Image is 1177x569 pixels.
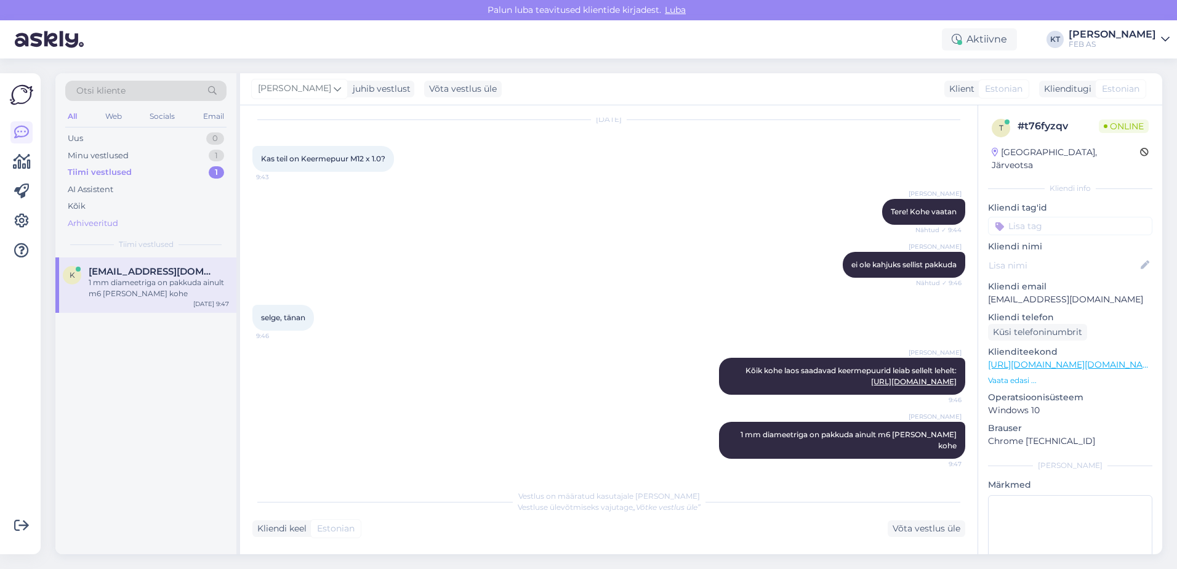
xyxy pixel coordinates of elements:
[989,259,1138,272] input: Lisa nimi
[76,84,126,97] span: Otsi kliente
[988,240,1152,253] p: Kliendi nimi
[745,366,957,386] span: Kõik kohe laos saadavad keermepuurid leiab sellelt lehelt:
[10,83,33,107] img: Askly Logo
[988,293,1152,306] p: [EMAIL_ADDRESS][DOMAIN_NAME]
[206,132,224,145] div: 0
[68,132,83,145] div: Uus
[891,207,957,216] span: Tere! Kohe vaatan
[988,375,1152,386] p: Vaata edasi ...
[89,266,217,277] span: kadi.meriroos@gmail.com
[68,184,113,196] div: AI Assistent
[988,324,1087,341] div: Küsi telefoninumbrit
[992,146,1140,172] div: [GEOGRAPHIC_DATA], Järveotsa
[201,108,227,124] div: Email
[909,348,962,357] span: [PERSON_NAME]
[68,217,118,230] div: Arhiveeritud
[209,166,224,179] div: 1
[988,345,1152,358] p: Klienditeekond
[1039,83,1091,95] div: Klienditugi
[70,270,75,280] span: k
[999,123,1003,132] span: t
[942,28,1017,50] div: Aktiivne
[348,83,411,95] div: juhib vestlust
[1046,31,1064,48] div: KT
[871,377,957,386] a: [URL][DOMAIN_NAME]
[1069,39,1156,49] div: FEB AS
[68,150,129,162] div: Minu vestlused
[988,217,1152,235] input: Lisa tag
[252,522,307,535] div: Kliendi keel
[518,491,700,501] span: Vestlus on määratud kasutajale [PERSON_NAME]
[261,313,305,322] span: selge, tänan
[988,280,1152,293] p: Kliendi email
[65,108,79,124] div: All
[518,502,701,512] span: Vestluse ülevõtmiseks vajutage
[915,395,962,405] span: 9:46
[1069,30,1170,49] a: [PERSON_NAME]FEB AS
[988,311,1152,324] p: Kliendi telefon
[317,522,355,535] span: Estonian
[915,278,962,288] span: Nähtud ✓ 9:46
[909,189,962,198] span: [PERSON_NAME]
[103,108,124,124] div: Web
[988,183,1152,194] div: Kliendi info
[988,435,1152,448] p: Chrome [TECHNICAL_ID]
[988,422,1152,435] p: Brauser
[988,391,1152,404] p: Operatsioonisüsteem
[1102,83,1139,95] span: Estonian
[252,114,965,125] div: [DATE]
[1018,119,1099,134] div: # t76fyzqv
[988,404,1152,417] p: Windows 10
[193,299,229,309] div: [DATE] 9:47
[915,459,962,469] span: 9:47
[988,478,1152,491] p: Märkmed
[985,83,1022,95] span: Estonian
[258,82,331,95] span: [PERSON_NAME]
[988,201,1152,214] p: Kliendi tag'id
[1069,30,1156,39] div: [PERSON_NAME]
[147,108,177,124] div: Socials
[256,172,302,182] span: 9:43
[261,154,385,163] span: Kas teil on Keermepuur M12 x 1.0?
[68,166,132,179] div: Tiimi vestlused
[256,331,302,341] span: 9:46
[661,4,689,15] span: Luba
[944,83,974,95] div: Klient
[888,520,965,537] div: Võta vestlus üle
[988,359,1159,370] a: [URL][DOMAIN_NAME][DOMAIN_NAME]
[89,277,229,299] div: 1 mm diameetriga on pakkuda ainult m6 [PERSON_NAME] kohe
[909,412,962,421] span: [PERSON_NAME]
[209,150,224,162] div: 1
[851,260,957,269] span: ei ole kahjuks sellist pakkuda
[1099,119,1149,133] span: Online
[633,502,701,512] i: „Võtke vestlus üle”
[909,242,962,251] span: [PERSON_NAME]
[68,200,86,212] div: Kõik
[424,81,502,97] div: Võta vestlus üle
[988,460,1152,471] div: [PERSON_NAME]
[119,239,174,250] span: Tiimi vestlused
[741,430,958,450] span: 1 mm diameetriga on pakkuda ainult m6 [PERSON_NAME] kohe
[915,225,962,235] span: Nähtud ✓ 9:44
